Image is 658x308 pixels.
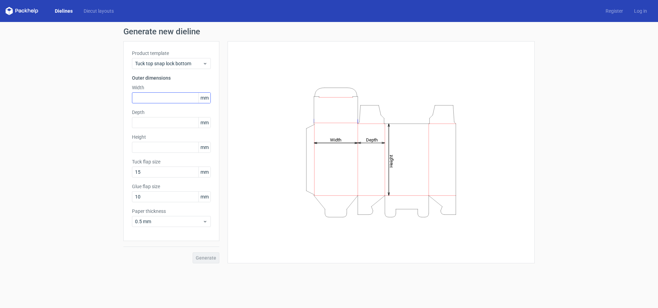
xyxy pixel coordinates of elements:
[330,137,341,142] tspan: Width
[198,93,210,103] span: mm
[132,183,211,190] label: Glue flap size
[123,27,535,36] h1: Generate new dieline
[78,8,119,14] a: Diecut layouts
[389,155,394,167] tspan: Height
[600,8,629,14] a: Register
[132,158,211,165] label: Tuck flap size
[198,117,210,128] span: mm
[49,8,78,14] a: Dielines
[198,142,210,152] span: mm
[132,134,211,140] label: Height
[132,208,211,215] label: Paper thickness
[198,192,210,202] span: mm
[366,137,378,142] tspan: Depth
[629,8,653,14] a: Log in
[132,109,211,116] label: Depth
[132,75,211,81] h3: Outer dimensions
[135,60,203,67] span: Tuck top snap lock bottom
[132,84,211,91] label: Width
[132,50,211,57] label: Product template
[135,218,203,225] span: 0.5 mm
[198,167,210,177] span: mm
